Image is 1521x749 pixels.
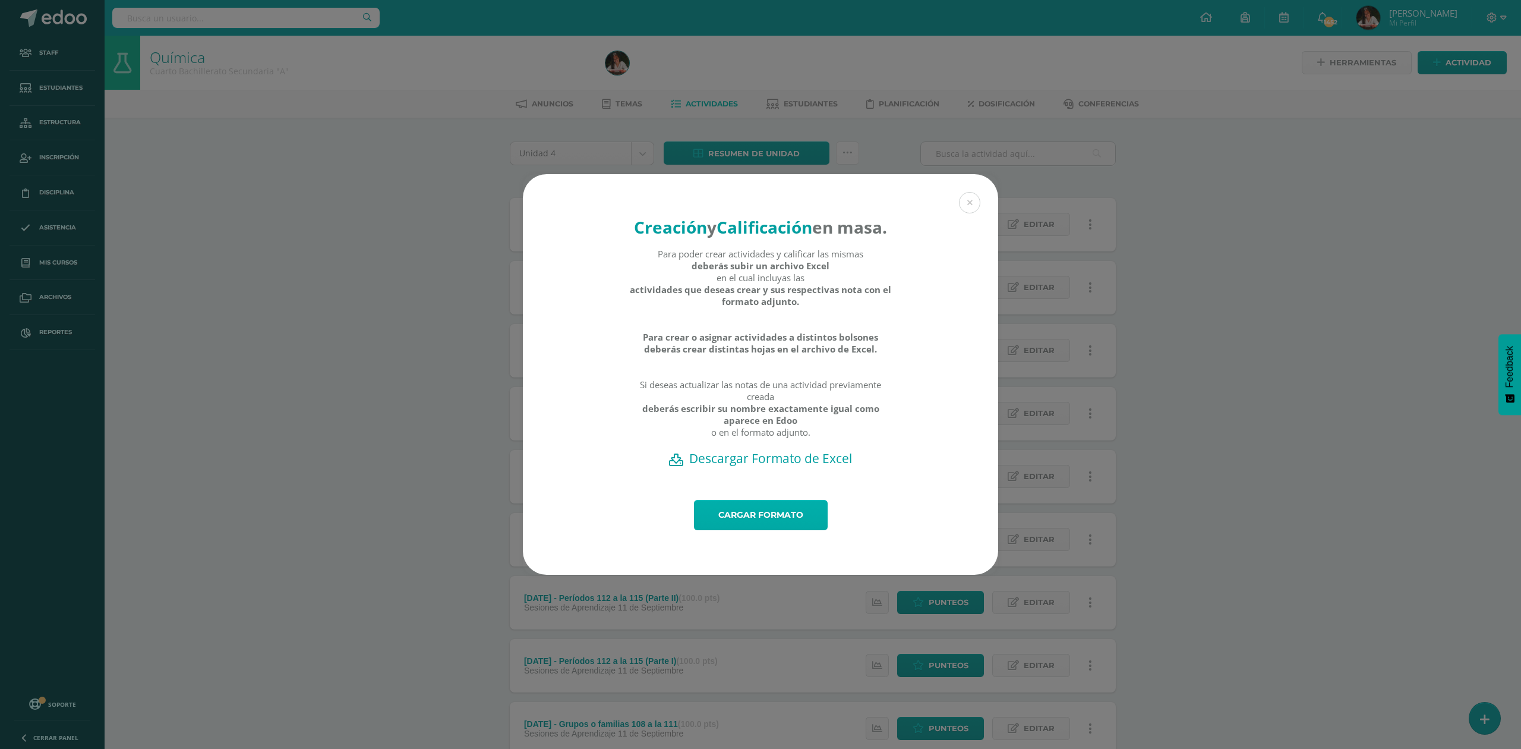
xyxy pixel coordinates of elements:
[959,192,980,213] button: Close (Esc)
[629,216,892,238] h4: en masa.
[717,216,812,238] strong: Calificación
[707,216,717,238] strong: y
[629,402,892,426] strong: deberás escribir su nombre exactamente igual como aparece en Edoo
[629,331,892,355] strong: Para crear o asignar actividades a distintos bolsones deberás crear distintas hojas en el archivo...
[694,500,828,530] a: Cargar formato
[1504,346,1515,388] span: Feedback
[544,450,977,467] a: Descargar Formato de Excel
[629,248,892,450] div: Para poder crear actividades y calificar las mismas en el cual incluyas las Si deseas actualizar ...
[1498,334,1521,415] button: Feedback - Mostrar encuesta
[634,216,707,238] strong: Creación
[692,260,829,272] strong: deberás subir un archivo Excel
[629,284,892,307] strong: actividades que deseas crear y sus respectivas nota con el formato adjunto.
